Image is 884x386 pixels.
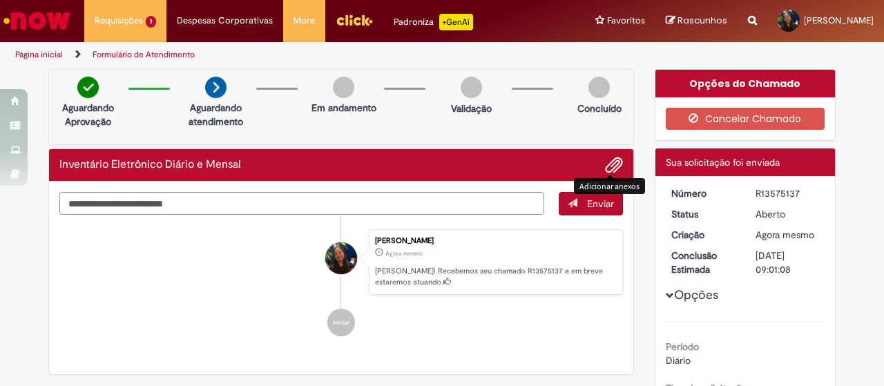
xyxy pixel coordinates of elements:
[661,186,746,200] dt: Número
[666,156,780,168] span: Sua solicitação foi enviada
[59,159,241,171] h2: Inventário Eletrônico Diário e Mensal Histórico de tíquete
[461,77,482,98] img: img-circle-grey.png
[182,101,249,128] p: Aguardando atendimento
[577,102,622,115] p: Concluído
[394,14,473,30] div: Padroniza
[311,101,376,115] p: Em andamento
[336,10,373,30] img: click_logo_yellow_360x200.png
[10,42,579,68] ul: Trilhas de página
[1,7,73,35] img: ServiceNow
[756,207,820,221] div: Aberto
[333,77,354,98] img: img-circle-grey.png
[605,156,623,174] button: Adicionar anexos
[95,14,143,28] span: Requisições
[385,249,423,258] span: Agora mesmo
[375,237,615,245] div: [PERSON_NAME]
[661,249,746,276] dt: Conclusão Estimada
[587,197,614,210] span: Enviar
[655,70,836,97] div: Opções do Chamado
[666,108,825,130] button: Cancelar Chamado
[59,192,544,215] textarea: Digite sua mensagem aqui...
[146,16,156,28] span: 1
[177,14,273,28] span: Despesas Corporativas
[756,229,814,241] span: Agora mesmo
[756,229,814,241] time: 29/09/2025 09:01:04
[294,14,315,28] span: More
[15,49,63,60] a: Página inicial
[55,101,122,128] p: Aguardando Aprovação
[451,102,492,115] p: Validação
[588,77,610,98] img: img-circle-grey.png
[661,207,746,221] dt: Status
[93,49,195,60] a: Formulário de Atendimento
[59,215,623,351] ul: Histórico de tíquete
[607,14,645,28] span: Favoritos
[77,77,99,98] img: check-circle-green.png
[559,192,623,215] button: Enviar
[756,249,820,276] div: [DATE] 09:01:08
[574,178,645,194] div: Adicionar anexos
[59,229,623,296] li: Aline Figueredo Costa
[666,340,699,353] b: Período
[439,14,473,30] p: +GenAi
[666,354,691,367] span: Diário
[325,242,357,274] div: Aline Figueredo Costa
[661,228,746,242] dt: Criação
[756,228,820,242] div: 29/09/2025 09:01:04
[678,14,727,27] span: Rascunhos
[666,15,727,28] a: Rascunhos
[205,77,227,98] img: arrow-next.png
[756,186,820,200] div: R13575137
[375,266,615,287] p: [PERSON_NAME]! Recebemos seu chamado R13575137 e em breve estaremos atuando.
[804,15,874,26] span: [PERSON_NAME]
